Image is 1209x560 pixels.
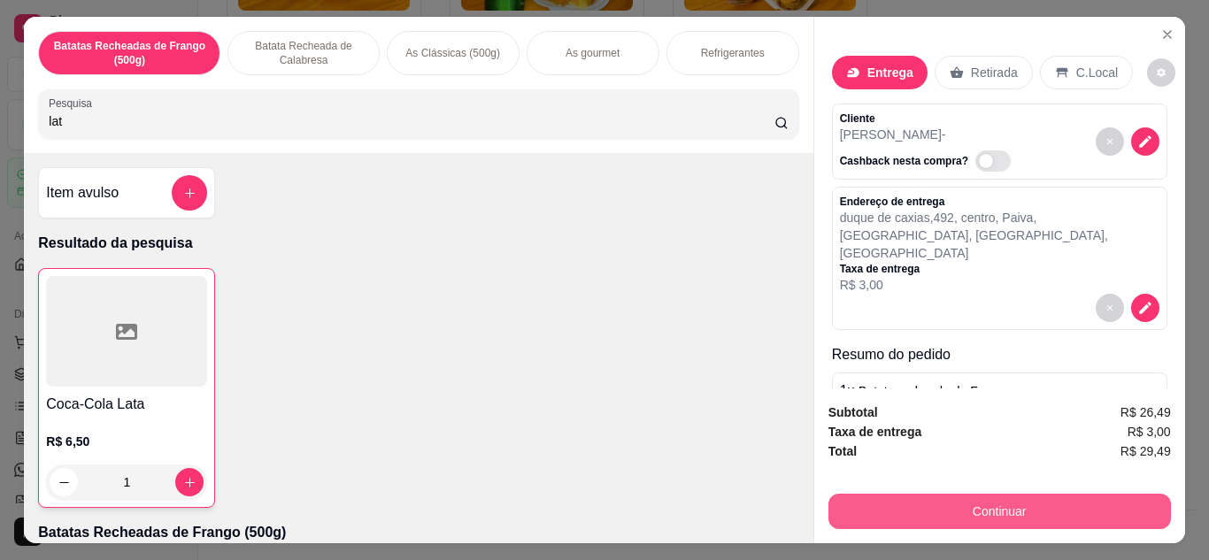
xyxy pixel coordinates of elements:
[1153,20,1182,49] button: Close
[1120,441,1171,461] span: R$ 29,49
[243,39,364,67] p: Batata Recheada de Calabresa
[50,468,78,496] button: decrease-product-quantity
[828,444,857,458] strong: Total
[1096,127,1124,156] button: decrease-product-quantity
[701,46,765,60] p: Refrigerantes
[49,112,774,130] input: Pesquisa
[975,150,1018,172] label: Automatic updates
[840,195,1159,209] p: Endereço de entrega
[175,468,204,496] button: increase-product-quantity
[46,433,207,450] p: R$ 6,50
[405,46,500,60] p: As Clássicas (500g)
[1120,403,1171,422] span: R$ 26,49
[840,276,1159,294] p: R$ 3,00
[38,522,798,543] p: Batatas Recheadas de Frango (500g)
[867,64,913,81] p: Entrega
[840,126,1018,143] p: [PERSON_NAME] -
[840,262,1159,276] p: Taxa de entrega
[172,175,207,211] button: add-separate-item
[38,233,798,254] p: Resultado da pesquisa
[1128,422,1171,441] span: R$ 3,00
[828,425,922,439] strong: Taxa de entrega
[46,394,207,415] h4: Coca-Cola Lata
[832,344,1167,365] p: Resumo do pedido
[840,380,1109,423] p: 1 x
[840,384,1036,419] span: Batata recheada de Frango com [PERSON_NAME]
[1131,294,1159,322] button: decrease-product-quantity
[828,494,1171,529] button: Continuar
[971,64,1018,81] p: Retirada
[566,46,620,60] p: As gourmet
[840,111,1018,126] p: Cliente
[53,39,205,67] p: Batatas Recheadas de Frango (500g)
[840,154,968,168] p: Cashback nesta compra?
[49,96,98,111] label: Pesquisa
[828,405,878,419] strong: Subtotal
[1076,64,1118,81] p: C.Local
[1131,127,1159,156] button: decrease-product-quantity
[1096,294,1124,322] button: decrease-product-quantity
[46,182,119,203] h4: Item avulso
[1147,58,1175,87] button: decrease-product-quantity
[840,209,1159,262] p: duque de caxias , 492 , centro, Paiva, [GEOGRAPHIC_DATA], [GEOGRAPHIC_DATA], [GEOGRAPHIC_DATA]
